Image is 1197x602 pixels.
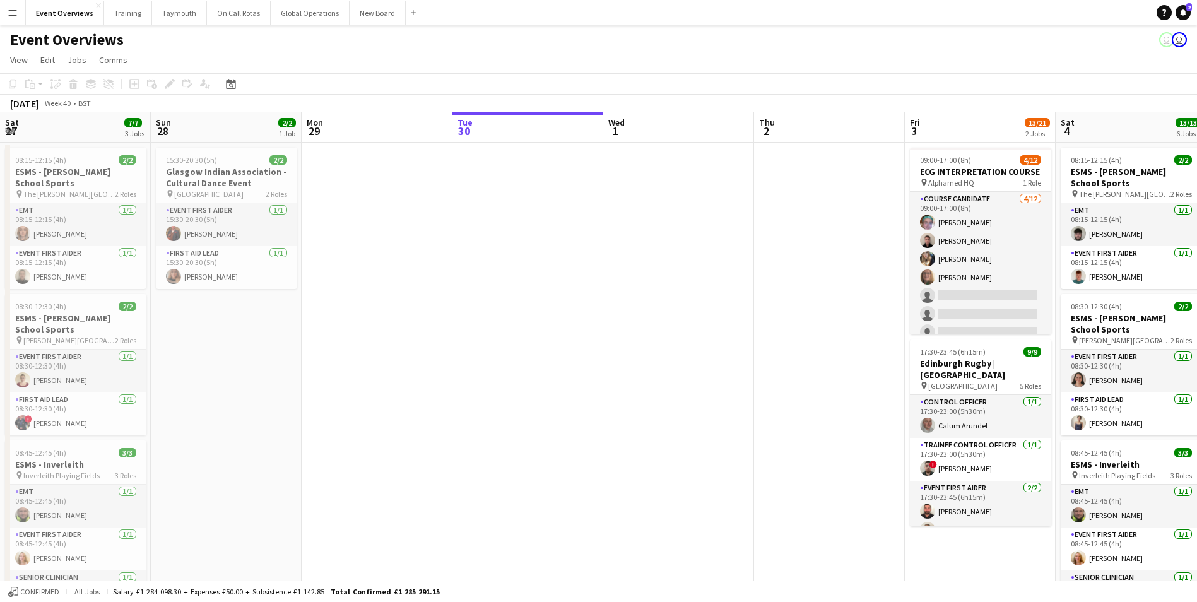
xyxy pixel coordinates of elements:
span: Week 40 [42,98,73,108]
span: 2 Roles [115,189,136,199]
button: Confirmed [6,585,61,599]
button: Taymouth [152,1,207,25]
span: 9/9 [1023,347,1041,357]
a: Comms [94,52,133,68]
h3: ESMS - Inverleith [5,459,146,470]
span: 2/2 [269,155,287,165]
app-card-role: EMT1/108:45-12:45 (4h)[PERSON_NAME] [5,485,146,528]
span: 2 Roles [1170,336,1192,345]
span: Sat [1061,117,1075,128]
span: The [PERSON_NAME][GEOGRAPHIC_DATA] [1079,189,1170,199]
span: ! [25,415,32,423]
app-card-role: Event First Aider1/115:30-20:30 (5h)[PERSON_NAME] [156,203,297,246]
span: [GEOGRAPHIC_DATA] [928,381,998,391]
span: 08:15-12:15 (4h) [15,155,66,165]
span: 3 Roles [115,471,136,480]
span: The [PERSON_NAME][GEOGRAPHIC_DATA] [23,189,115,199]
span: Jobs [68,54,86,66]
span: Comms [99,54,127,66]
span: All jobs [72,587,102,596]
div: Salary £1 284 098.30 + Expenses £50.00 + Subsistence £1 142.85 = [113,587,440,596]
span: 08:30-12:30 (4h) [15,302,66,311]
span: Tue [457,117,473,128]
span: 4/12 [1020,155,1041,165]
button: Global Operations [271,1,350,25]
span: 30 [456,124,473,138]
app-card-role: First Aid Lead1/108:30-12:30 (4h)![PERSON_NAME] [5,392,146,435]
span: 2/2 [119,155,136,165]
h3: Edinburgh Rugby | [GEOGRAPHIC_DATA] [910,358,1051,381]
app-job-card: 17:30-23:45 (6h15m)9/9Edinburgh Rugby | [GEOGRAPHIC_DATA] [GEOGRAPHIC_DATA]5 RolesControl Officer... [910,339,1051,526]
span: Inverleith Playing Fields [23,471,100,480]
app-job-card: 08:30-12:30 (4h)2/2ESMS - [PERSON_NAME] School Sports [PERSON_NAME][GEOGRAPHIC_DATA]2 RolesEvent ... [5,294,146,435]
span: 15:30-20:30 (5h) [166,155,217,165]
app-card-role: Course Candidate4/1209:00-17:00 (8h)[PERSON_NAME][PERSON_NAME][PERSON_NAME][PERSON_NAME] [910,192,1051,436]
span: [PERSON_NAME][GEOGRAPHIC_DATA] [1079,336,1170,345]
span: 08:45-12:45 (4h) [15,448,66,457]
span: 1 [606,124,625,138]
span: Sat [5,117,19,128]
span: [GEOGRAPHIC_DATA] [174,189,244,199]
span: 08:30-12:30 (4h) [1071,302,1122,311]
a: 2 [1176,5,1191,20]
span: 4 [1059,124,1075,138]
span: 2/2 [1174,155,1192,165]
span: 3/3 [1174,448,1192,457]
app-card-role: Trainee Control Officer1/117:30-23:00 (5h30m)![PERSON_NAME] [910,438,1051,481]
span: View [10,54,28,66]
span: Edit [40,54,55,66]
app-user-avatar: Operations Team [1159,32,1174,47]
span: 27 [3,124,19,138]
a: View [5,52,33,68]
span: Alphamed HQ [928,178,974,187]
span: 2/2 [119,302,136,311]
span: 13/21 [1025,118,1050,127]
app-job-card: 09:00-17:00 (8h)4/12ECG INTERPRETATION COURSE Alphamed HQ1 RoleCourse Candidate4/1209:00-17:00 (8... [910,148,1051,334]
h3: ECG INTERPRETATION COURSE [910,166,1051,177]
span: 2 Roles [115,336,136,345]
div: [DATE] [10,97,39,110]
h3: ESMS - [PERSON_NAME] School Sports [5,312,146,335]
span: 29 [305,124,323,138]
span: Confirmed [20,587,59,596]
span: 7/7 [124,118,142,127]
h1: Event Overviews [10,30,124,49]
div: 3 Jobs [125,129,144,138]
app-card-role: Control Officer1/117:30-23:00 (5h30m)Calum Arundel [910,395,1051,438]
div: BST [78,98,91,108]
h3: ESMS - [PERSON_NAME] School Sports [5,166,146,189]
a: Jobs [62,52,91,68]
span: [PERSON_NAME][GEOGRAPHIC_DATA] [23,336,115,345]
span: Sun [156,117,171,128]
span: Mon [307,117,323,128]
app-card-role: Event First Aider2/217:30-23:45 (6h15m)[PERSON_NAME][PERSON_NAME] [910,481,1051,542]
button: Training [104,1,152,25]
app-card-role: First Aid Lead1/115:30-20:30 (5h)[PERSON_NAME] [156,246,297,289]
app-card-role: Event First Aider1/108:45-12:45 (4h)[PERSON_NAME] [5,528,146,570]
app-card-role: EMT1/108:15-12:15 (4h)[PERSON_NAME] [5,203,146,246]
div: 2 Jobs [1025,129,1049,138]
span: Total Confirmed £1 285 291.15 [331,587,440,596]
span: Fri [910,117,920,128]
app-user-avatar: Operations Team [1172,32,1187,47]
span: ! [929,461,937,468]
app-card-role: Event First Aider1/108:30-12:30 (4h)[PERSON_NAME] [5,350,146,392]
span: 2 [757,124,775,138]
span: Wed [608,117,625,128]
app-job-card: 15:30-20:30 (5h)2/2Glasgow Indian Association - Cultural Dance Event [GEOGRAPHIC_DATA]2 RolesEven... [156,148,297,289]
a: Edit [35,52,60,68]
span: Inverleith Playing Fields [1079,471,1155,480]
span: 3 Roles [1170,471,1192,480]
span: 09:00-17:00 (8h) [920,155,971,165]
div: 1 Job [279,129,295,138]
button: Event Overviews [26,1,104,25]
app-job-card: 08:15-12:15 (4h)2/2ESMS - [PERSON_NAME] School Sports The [PERSON_NAME][GEOGRAPHIC_DATA]2 RolesEM... [5,148,146,289]
button: New Board [350,1,406,25]
app-card-role: Event First Aider1/108:15-12:15 (4h)[PERSON_NAME] [5,246,146,289]
span: 28 [154,124,171,138]
span: 3 [908,124,920,138]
